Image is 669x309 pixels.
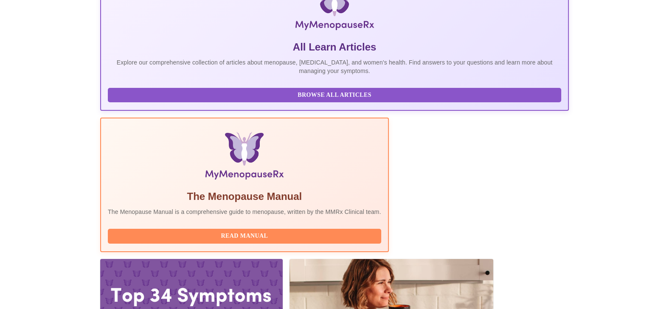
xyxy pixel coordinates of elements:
button: Read Manual [108,229,381,244]
span: Browse All Articles [116,90,553,101]
a: Browse All Articles [108,91,563,98]
button: Browse All Articles [108,88,561,103]
h5: The Menopause Manual [108,190,381,203]
span: Read Manual [116,231,373,242]
a: Read Manual [108,232,383,239]
img: Menopause Manual [151,132,337,183]
p: The Menopause Manual is a comprehensive guide to menopause, written by the MMRx Clinical team. [108,208,381,216]
p: Explore our comprehensive collection of articles about menopause, [MEDICAL_DATA], and women's hea... [108,58,561,75]
h5: All Learn Articles [108,40,561,54]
